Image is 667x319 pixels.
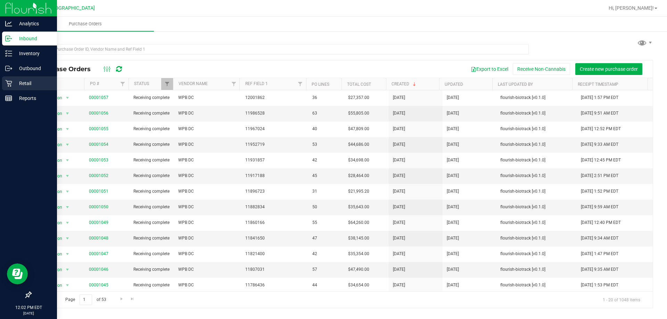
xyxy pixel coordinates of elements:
[63,93,72,103] span: select
[245,188,304,195] span: 11896723
[89,142,108,147] a: 00001054
[500,141,573,148] span: flourish-biotrack [v0.1.0]
[133,204,170,210] span: Receiving complete
[133,157,170,163] span: Receiving complete
[447,188,459,195] span: [DATE]
[348,110,369,117] span: $55,805.00
[5,65,12,72] inline-svg: Outbound
[312,188,340,195] span: 31
[312,110,340,117] span: 63
[245,251,304,257] span: 11821400
[581,251,618,257] span: [DATE] 1:47 PM EDT
[47,5,95,11] span: [GEOGRAPHIC_DATA]
[89,111,108,116] a: 00001056
[312,126,340,132] span: 40
[133,282,170,288] span: Receiving complete
[133,141,170,148] span: Receiving complete
[312,94,340,101] span: 36
[392,82,417,86] a: Created
[12,94,54,102] p: Reports
[178,173,237,179] span: WPB DC
[5,80,12,87] inline-svg: Retail
[36,82,82,87] div: Actions
[447,251,459,257] span: [DATE]
[133,219,170,226] span: Receiving complete
[312,82,329,87] a: PO Lines
[178,219,237,226] span: WPB DC
[348,157,369,163] span: $34,698.00
[5,95,12,102] inline-svg: Reports
[89,173,108,178] a: 00001052
[89,236,108,241] a: 00001048
[393,94,405,101] span: [DATE]
[348,94,369,101] span: $27,357.00
[127,294,138,304] a: Go to the last page
[581,235,618,242] span: [DATE] 9:34 AM EDT
[245,173,304,179] span: 11917188
[393,235,405,242] span: [DATE]
[3,311,54,316] p: [DATE]
[31,44,529,54] input: Search Purchase Order ID, Vendor Name and Ref Field 1
[63,140,72,150] span: select
[393,173,405,179] span: [DATE]
[498,82,533,87] a: Last Updated By
[12,79,54,87] p: Retail
[133,188,170,195] span: Receiving complete
[89,220,108,225] a: 00001049
[63,187,72,196] span: select
[245,110,304,117] span: 11986528
[580,66,638,72] span: Create new purchase order
[393,188,405,195] span: [DATE]
[447,282,459,288] span: [DATE]
[447,141,459,148] span: [DATE]
[312,204,340,210] span: 50
[5,20,12,27] inline-svg: Analytics
[393,282,405,288] span: [DATE]
[178,141,237,148] span: WPB DC
[5,50,12,57] inline-svg: Inventory
[63,234,72,243] span: select
[500,282,573,288] span: flourish-biotrack [v0.1.0]
[245,219,304,226] span: 11860166
[12,19,54,28] p: Analytics
[393,110,405,117] span: [DATE]
[393,157,405,163] span: [DATE]
[89,283,108,287] a: 00001045
[12,49,54,58] p: Inventory
[581,157,621,163] span: [DATE] 12:45 PM EDT
[178,204,237,210] span: WPB DC
[89,95,108,100] a: 00001057
[348,126,369,132] span: $47,809.00
[581,266,618,273] span: [DATE] 9:35 AM EDT
[89,204,108,209] a: 00001050
[447,219,459,226] span: [DATE]
[312,235,340,242] span: 47
[347,82,371,87] a: Total Cost
[500,251,573,257] span: flourish-biotrack [v0.1.0]
[178,126,237,132] span: WPB DC
[63,249,72,259] span: select
[312,266,340,273] span: 57
[133,235,170,242] span: Receiving complete
[348,235,369,242] span: $38,145.00
[295,78,306,90] a: Filter
[161,78,173,90] a: Filter
[59,21,111,27] span: Purchase Orders
[500,173,573,179] span: flourish-biotrack [v0.1.0]
[59,294,112,305] span: Page of 53
[393,126,405,132] span: [DATE]
[179,81,208,86] a: Vendor Name
[500,235,573,242] span: flourish-biotrack [v0.1.0]
[393,251,405,257] span: [DATE]
[133,110,170,117] span: Receiving complete
[609,5,654,11] span: Hi, [PERSON_NAME]!
[178,266,237,273] span: WPB DC
[393,266,405,273] span: [DATE]
[7,263,28,284] iframe: Resource center
[312,157,340,163] span: 42
[63,124,72,134] span: select
[393,219,405,226] span: [DATE]
[133,173,170,179] span: Receiving complete
[36,65,98,73] span: Purchase Orders
[12,34,54,43] p: Inbound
